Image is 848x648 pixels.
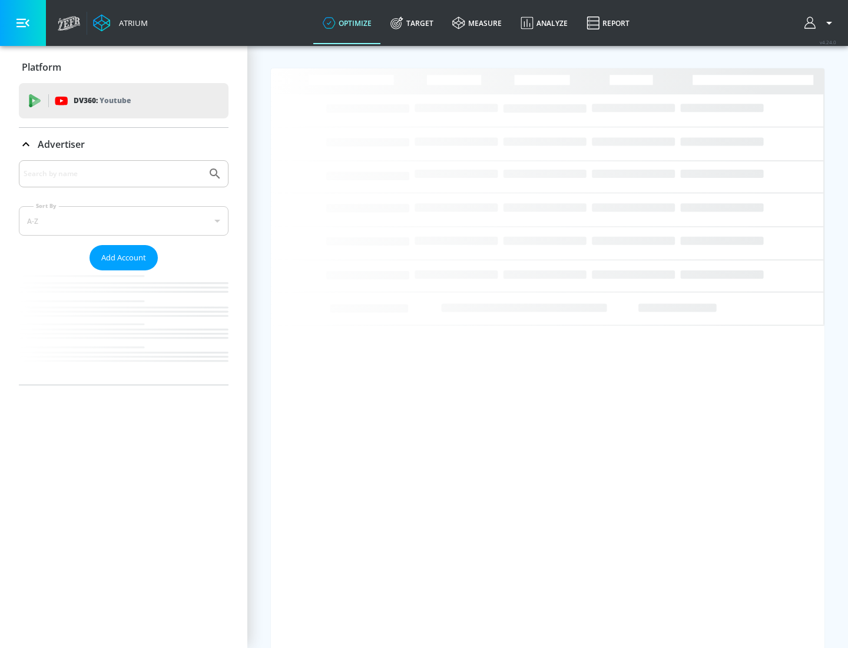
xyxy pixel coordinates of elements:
span: v 4.24.0 [820,39,836,45]
nav: list of Advertiser [19,270,228,385]
div: A-Z [19,206,228,236]
p: Advertiser [38,138,85,151]
span: Add Account [101,251,146,265]
button: Add Account [90,245,158,270]
div: DV360: Youtube [19,83,228,118]
div: Advertiser [19,128,228,161]
p: Youtube [100,94,131,107]
a: Atrium [93,14,148,32]
a: Analyze [511,2,577,44]
input: Search by name [24,166,202,181]
label: Sort By [34,202,59,210]
p: DV360: [74,94,131,107]
p: Platform [22,61,61,74]
div: Platform [19,51,228,84]
a: measure [443,2,511,44]
div: Atrium [114,18,148,28]
div: Advertiser [19,160,228,385]
a: optimize [313,2,381,44]
a: Report [577,2,639,44]
a: Target [381,2,443,44]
